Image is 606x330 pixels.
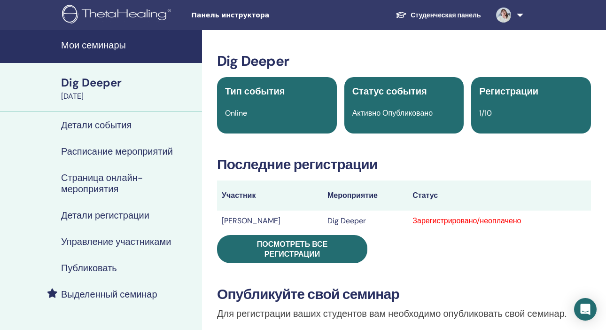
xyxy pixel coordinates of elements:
[352,85,427,97] span: Статус события
[61,236,171,247] h4: Управление участниками
[479,85,538,97] span: Регистрации
[55,75,202,102] a: Dig Deeper[DATE]
[217,235,367,263] a: Посмотреть все регистрации
[191,10,332,20] span: Панель инструктора
[257,239,328,259] span: Посмотреть все регистрации
[479,108,492,118] span: 1/10
[61,146,173,157] h4: Расписание мероприятий
[217,211,323,231] td: [PERSON_NAME]
[323,211,408,231] td: Dig Deeper
[352,108,433,118] span: Активно Опубликовано
[61,289,157,300] h4: Выделенный семинар
[217,181,323,211] th: Участник
[396,11,407,19] img: graduation-cap-white.svg
[412,215,586,227] div: Зарегистрировано/неоплачено
[217,286,591,303] h3: Опубликуйте свой семинар
[217,53,591,70] h3: Dig Deeper
[408,181,591,211] th: Статус
[61,91,196,102] div: [DATE]
[225,108,247,118] span: Online
[61,210,149,221] h4: Детали регистрации
[61,119,132,131] h4: Детали события
[61,75,196,91] div: Dig Deeper
[61,39,196,51] h4: Мои семинары
[574,298,597,321] div: Open Intercom Messenger
[61,262,117,274] h4: Публиковать
[217,156,591,173] h3: Последние регистрации
[62,5,174,26] img: logo.png
[61,172,194,195] h4: Страница онлайн-мероприятия
[496,8,511,23] img: default.jpg
[225,85,285,97] span: Тип события
[217,306,591,321] p: Для регистрации ваших студентов вам необходимо опубликовать свой семинар.
[388,7,488,24] a: Студенческая панель
[323,181,408,211] th: Мероприятие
